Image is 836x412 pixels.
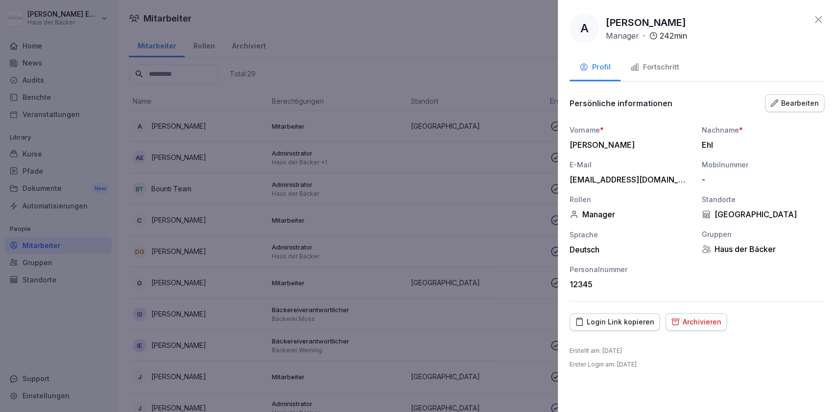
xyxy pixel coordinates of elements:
p: 242 min [660,30,687,42]
div: Personalnummer [570,264,692,275]
button: Bearbeiten [765,94,824,112]
div: Profil [579,62,611,73]
div: A [570,14,599,43]
div: Standorte [702,194,824,205]
div: E-Mail [570,160,692,170]
button: Archivieren [666,313,727,331]
p: Erstellt am : [DATE] [570,346,622,355]
div: Fortschritt [630,62,679,73]
div: Ehl [702,140,819,150]
div: · [606,30,687,42]
div: Archivieren [671,317,721,327]
div: 12345 [570,279,687,289]
div: Gruppen [702,229,824,239]
div: - [702,175,819,184]
div: Bearbeiten [770,98,819,109]
p: Manager [606,30,639,42]
div: Haus der Bäcker [702,244,824,254]
div: Nachname [702,125,824,135]
div: Mobilnummer [702,160,824,170]
button: Profil [570,55,621,81]
div: Manager [570,209,692,219]
div: Sprache [570,229,692,240]
div: [GEOGRAPHIC_DATA] [702,209,824,219]
p: Erster Login am : [DATE] [570,360,637,369]
div: [EMAIL_ADDRESS][DOMAIN_NAME] [570,175,687,184]
button: Login Link kopieren [570,313,660,331]
button: Fortschritt [621,55,689,81]
div: [PERSON_NAME] [570,140,687,150]
div: Login Link kopieren [575,317,654,327]
div: Deutsch [570,245,692,254]
div: Rollen [570,194,692,205]
p: Persönliche informationen [570,98,672,108]
div: Vorname [570,125,692,135]
p: [PERSON_NAME] [606,15,686,30]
